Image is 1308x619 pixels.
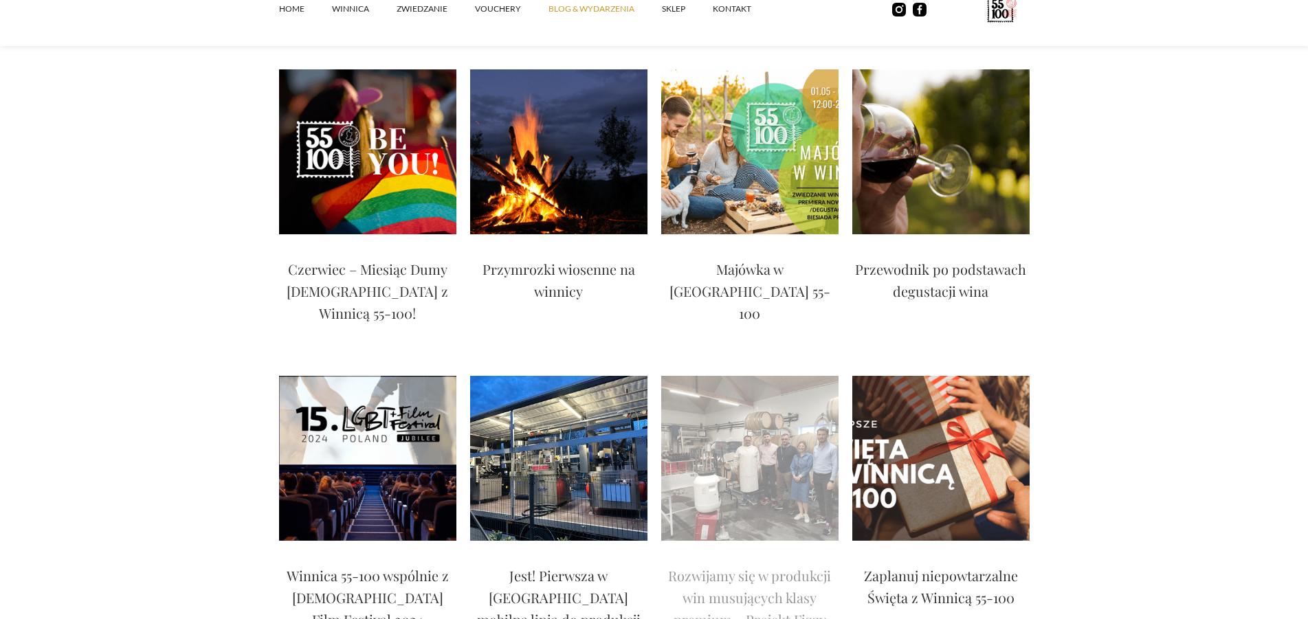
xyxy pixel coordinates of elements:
[852,565,1030,609] p: Zaplanuj niepowtarzalne Święta z Winnicą 55-100
[852,258,1030,309] a: Przewodnik po podstawach degustacji wina
[470,258,647,309] a: Przymrozki wiosenne na winnicy
[852,565,1030,616] a: Zaplanuj niepowtarzalne Święta z Winnicą 55-100
[470,258,647,302] p: Przymrozki wiosenne na winnicy
[852,258,1030,302] p: Przewodnik po podstawach degustacji wina
[661,258,839,331] a: Majówka w [GEOGRAPHIC_DATA] 55-100
[279,258,456,324] p: Czerwiec – Miesiąc Dumy [DEMOGRAPHIC_DATA] z Winnicą 55-100!
[661,258,839,324] p: Majówka w [GEOGRAPHIC_DATA] 55-100
[279,258,456,331] a: Czerwiec – Miesiąc Dumy [DEMOGRAPHIC_DATA] z Winnicą 55-100!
